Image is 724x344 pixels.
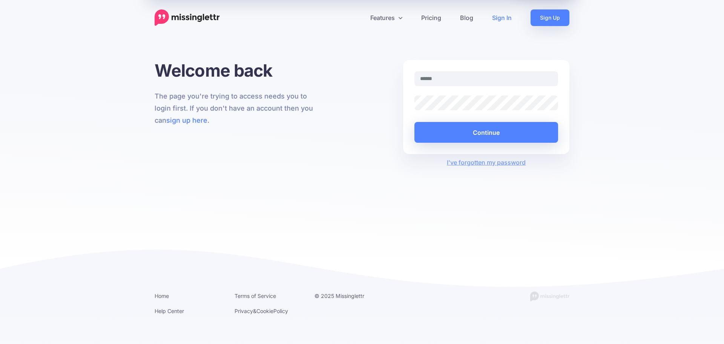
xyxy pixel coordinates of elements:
[447,159,526,166] a: I've forgotten my password
[531,9,569,26] a: Sign Up
[361,9,412,26] a: Features
[155,308,184,314] a: Help Center
[235,293,276,299] a: Terms of Service
[235,306,303,316] li: & Policy
[256,308,273,314] a: Cookie
[414,122,558,143] button: Continue
[483,9,521,26] a: Sign In
[451,9,483,26] a: Blog
[314,291,383,301] li: © 2025 Missinglettr
[155,60,321,81] h1: Welcome back
[235,308,253,314] a: Privacy
[166,116,207,124] a: sign up here
[155,293,169,299] a: Home
[412,9,451,26] a: Pricing
[155,90,321,126] p: The page you're trying to access needs you to login first. If you don't have an account then you ...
